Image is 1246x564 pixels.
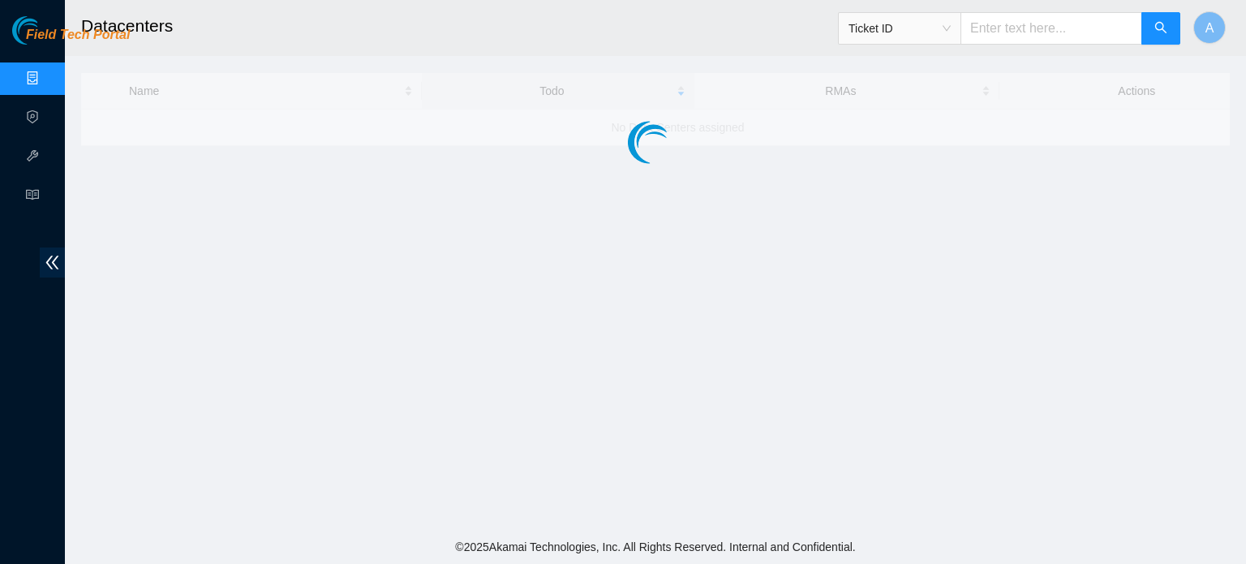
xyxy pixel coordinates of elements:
[26,28,130,43] span: Field Tech Portal
[12,16,82,45] img: Akamai Technologies
[12,29,130,50] a: Akamai TechnologiesField Tech Portal
[40,248,65,278] span: double-left
[1154,21,1167,37] span: search
[1205,18,1214,38] span: A
[1193,11,1226,44] button: A
[26,181,39,213] span: read
[960,12,1142,45] input: Enter text here...
[849,16,951,41] span: Ticket ID
[1141,12,1180,45] button: search
[65,530,1246,564] footer: © 2025 Akamai Technologies, Inc. All Rights Reserved. Internal and Confidential.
